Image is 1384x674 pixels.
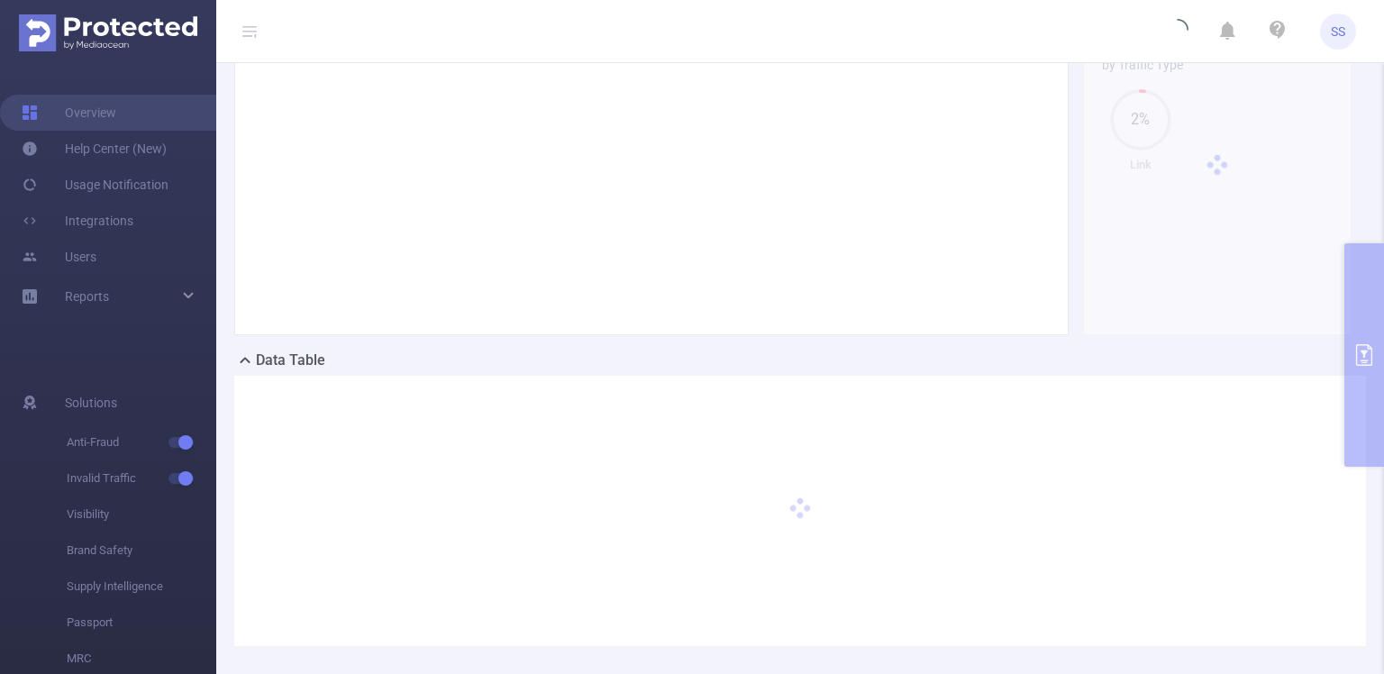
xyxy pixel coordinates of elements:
span: Brand Safety [67,533,216,569]
a: Help Center (New) [22,131,167,167]
span: Supply Intelligence [67,569,216,605]
span: Invalid Traffic [67,460,216,496]
span: Reports [65,289,109,304]
span: Passport [67,605,216,641]
a: Overview [22,95,116,131]
span: Anti-Fraud [67,424,216,460]
span: SS [1331,14,1345,50]
span: Solutions [65,385,117,421]
span: Visibility [67,496,216,533]
i: icon: loading [1167,19,1188,44]
a: Reports [65,278,109,314]
a: Users [22,239,96,275]
a: Usage Notification [22,167,168,203]
img: Protected Media [19,14,197,51]
a: Integrations [22,203,133,239]
h2: Data Table [256,350,325,371]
